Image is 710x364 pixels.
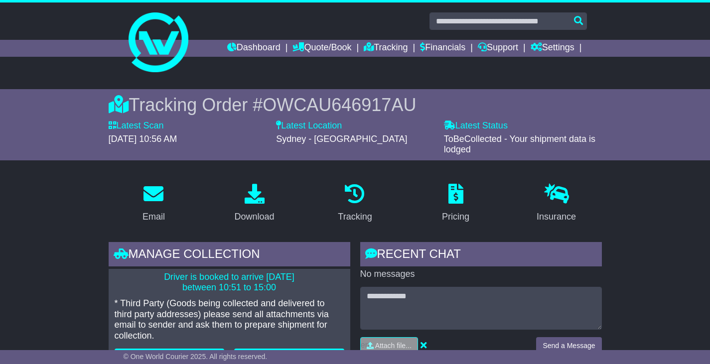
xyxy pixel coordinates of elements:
[263,95,416,115] span: OWCAU646917AU
[234,210,274,224] div: Download
[530,180,582,227] a: Insurance
[124,353,268,361] span: © One World Courier 2025. All rights reserved.
[360,242,602,269] div: RECENT CHAT
[420,40,465,57] a: Financials
[276,121,342,131] label: Latest Location
[537,210,576,224] div: Insurance
[364,40,408,57] a: Tracking
[109,134,177,144] span: [DATE] 10:56 AM
[109,94,602,116] div: Tracking Order #
[338,210,372,224] div: Tracking
[109,242,350,269] div: Manage collection
[444,134,595,155] span: ToBeCollected - Your shipment data is lodged
[331,180,378,227] a: Tracking
[442,210,469,224] div: Pricing
[109,121,164,131] label: Latest Scan
[276,134,407,144] span: Sydney - [GEOGRAPHIC_DATA]
[115,298,344,341] p: * Third Party (Goods being collected and delivered to third party addresses) please send all atta...
[228,180,281,227] a: Download
[115,272,344,293] p: Driver is booked to arrive [DATE] between 10:51 to 15:00
[227,40,281,57] a: Dashboard
[444,121,508,131] label: Latest Status
[531,40,574,57] a: Settings
[360,269,602,280] p: No messages
[435,180,476,227] a: Pricing
[142,210,165,224] div: Email
[478,40,518,57] a: Support
[136,180,171,227] a: Email
[536,337,601,355] button: Send a Message
[292,40,351,57] a: Quote/Book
